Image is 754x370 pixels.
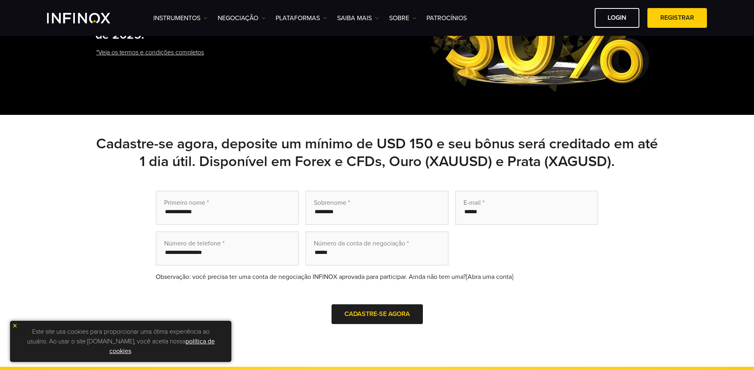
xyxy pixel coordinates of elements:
span: Cadastre-se agora [344,310,410,318]
a: SOBRE [389,13,416,23]
div: Observação: você precisa ter uma conta de negociação INFINOX aprovada para participar. Ainda não ... [156,272,598,282]
a: Registrar [647,8,707,28]
a: *Veja os termos e condições completos [95,43,205,62]
button: Cadastre-se agora [332,304,423,324]
a: [Abra uma conta] [466,273,513,281]
a: INFINOX Logo [47,13,129,23]
a: Login [595,8,639,28]
a: NEGOCIAÇÃO [218,13,266,23]
img: yellow close icon [12,323,18,328]
a: Instrumentos [153,13,208,23]
a: Patrocínios [426,13,467,23]
a: Saiba mais [337,13,379,23]
a: PLATAFORMAS [276,13,327,23]
p: Este site usa cookies para proporcionar uma ótima experiência ao usuário. Ao usar o site [DOMAIN_... [14,325,227,358]
h2: Cadastre-se agora, deposite um mínimo de USD 150 e seu bônus será creditado em até 1 dia útil. Di... [95,135,659,170]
